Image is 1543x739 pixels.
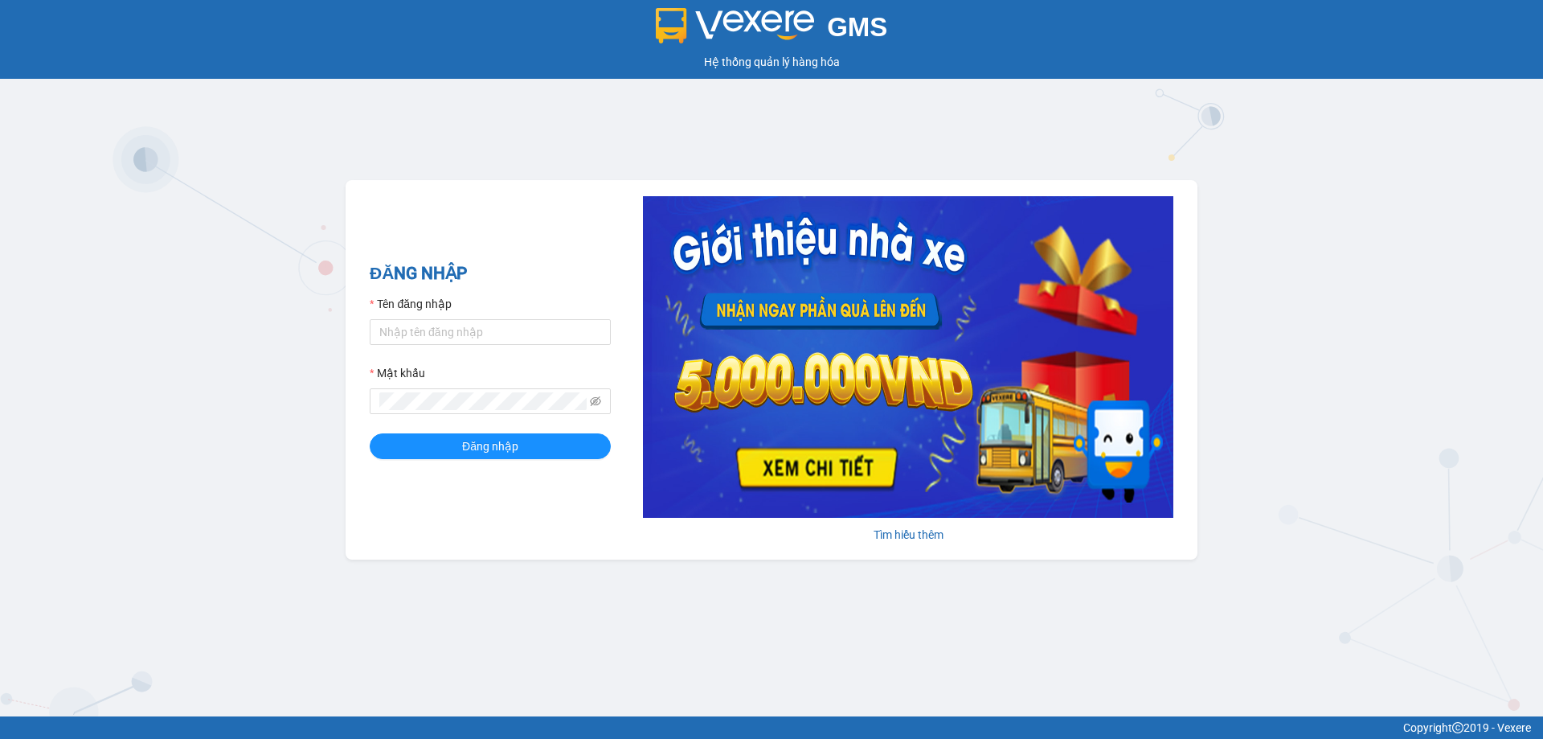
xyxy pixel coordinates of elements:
input: Mật khẩu [379,392,587,410]
label: Tên đăng nhập [370,295,452,313]
h2: ĐĂNG NHẬP [370,261,611,287]
label: Mật khẩu [370,364,425,382]
img: logo 2 [656,8,815,43]
span: eye-invisible [590,396,601,407]
span: copyright [1452,722,1463,733]
span: GMS [827,12,887,42]
button: Đăng nhập [370,433,611,459]
div: Hệ thống quản lý hàng hóa [4,53,1539,71]
a: GMS [656,24,888,37]
div: Tìm hiểu thêm [643,526,1173,544]
span: Đăng nhập [462,437,518,455]
img: banner-0 [643,196,1173,518]
div: Copyright 2019 - Vexere [12,719,1531,737]
input: Tên đăng nhập [370,319,611,345]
